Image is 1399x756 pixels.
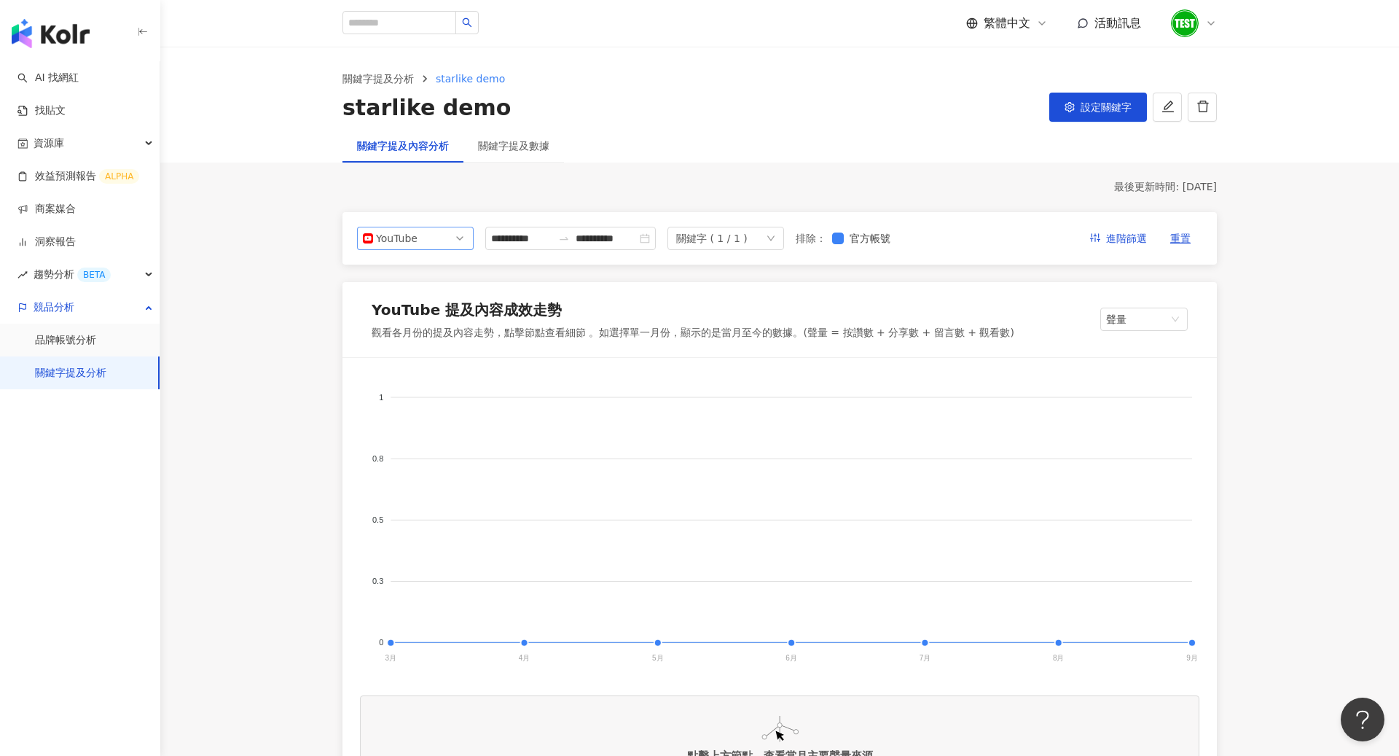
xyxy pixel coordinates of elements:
[372,454,383,463] tspan: 0.8
[34,258,111,291] span: 趨勢分析
[1186,654,1198,662] tspan: 9月
[1065,102,1075,112] span: setting
[652,654,664,662] tspan: 5月
[385,654,397,662] tspan: 3月
[77,268,111,282] div: BETA
[1106,227,1147,251] span: 進階篩選
[1159,227,1202,250] button: 重置
[17,169,139,184] a: 效益預測報告ALPHA
[1094,16,1141,30] span: 活動訊息
[376,227,423,249] div: YouTube
[372,515,383,524] tspan: 0.5
[34,127,64,160] span: 資源庫
[342,180,1217,195] div: 最後更新時間: [DATE]
[1078,227,1159,250] button: 進階篩選
[372,577,383,585] tspan: 0.3
[35,366,106,381] a: 關鍵字提及分析
[17,202,76,217] a: 商案媒合
[342,93,511,123] div: starlike demo
[1053,654,1065,662] tspan: 8月
[920,654,931,662] tspan: 7月
[1171,9,1199,37] img: unnamed.png
[558,233,570,244] span: to
[761,716,799,742] img: Empty Image
[372,326,1014,340] div: 觀看各月份的提及內容走勢，點擊節點查看細節 。如選擇單一月份，顯示的是當月至今的數據。(聲量 = 按讚數 + 分享數 + 留言數 + 觀看數)
[17,235,76,249] a: 洞察報告
[17,270,28,280] span: rise
[1170,227,1191,251] span: 重置
[462,17,472,28] span: search
[1049,93,1147,122] button: 設定關鍵字
[17,71,79,85] a: searchAI 找網紅
[478,138,549,154] div: 關鍵字提及數據
[785,654,797,662] tspan: 6月
[1196,100,1210,113] span: delete
[436,73,505,85] span: starlike demo
[984,15,1030,31] span: 繁體中文
[340,71,417,87] a: 關鍵字提及分析
[35,333,96,348] a: 品牌帳號分析
[1161,100,1175,113] span: edit
[796,230,826,246] label: 排除 ：
[357,138,449,154] div: 關鍵字提及內容分析
[17,104,66,118] a: 找貼文
[372,300,562,320] div: YouTube 提及內容成效走勢
[12,19,90,48] img: logo
[844,230,896,246] span: 官方帳號
[34,291,74,324] span: 競品分析
[767,234,775,243] span: down
[379,393,383,402] tspan: 1
[676,227,748,249] div: 關鍵字 ( 1 / 1 )
[379,639,383,647] tspan: 0
[1341,698,1384,741] iframe: Help Scout Beacon - Open
[558,233,570,244] span: swap-right
[1081,101,1132,113] span: 設定關鍵字
[519,654,530,662] tspan: 4月
[1106,308,1182,330] span: 聲量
